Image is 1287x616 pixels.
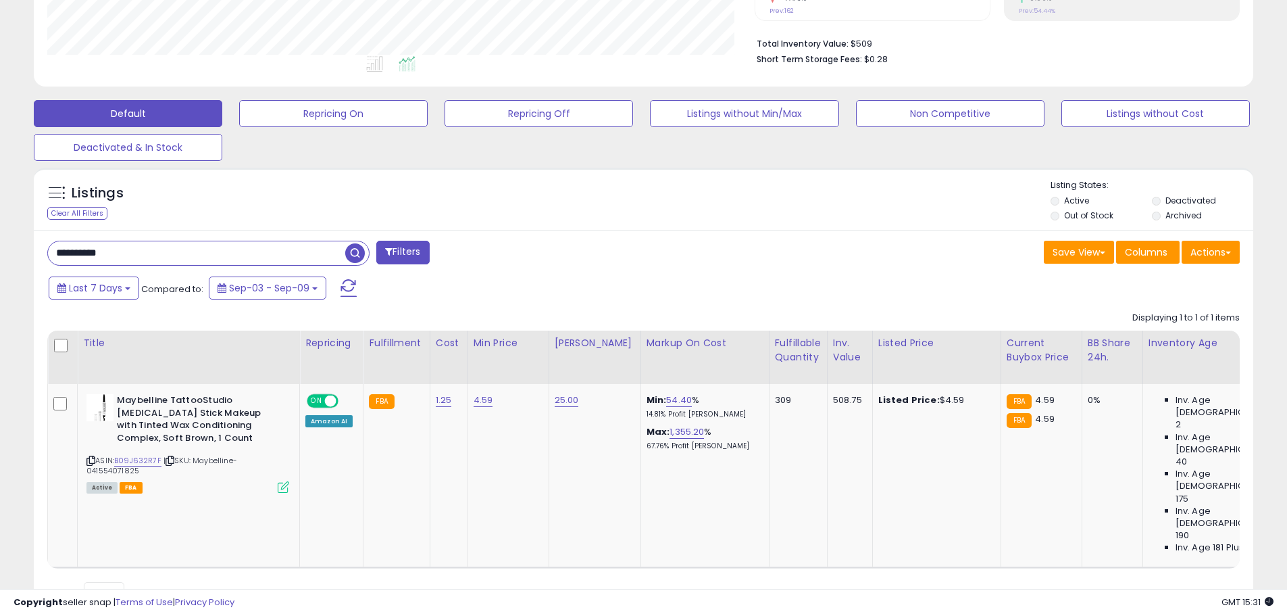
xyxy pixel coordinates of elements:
button: Actions [1182,241,1240,264]
b: Min: [647,394,667,406]
th: The percentage added to the cost of goods (COGS) that forms the calculator for Min & Max prices. [640,331,769,384]
label: Out of Stock [1064,210,1113,221]
button: Filters [376,241,429,264]
div: Listed Price [878,336,995,350]
a: Terms of Use [116,596,173,609]
strong: Copyright [14,596,63,609]
button: Last 7 Days [49,277,139,300]
span: 40 [1176,456,1187,468]
a: 54.40 [666,394,692,407]
div: % [647,426,759,451]
button: Sep-03 - Sep-09 [209,277,326,300]
div: ASIN: [86,394,289,492]
p: Listing States: [1051,179,1253,192]
label: Active [1064,195,1089,206]
div: BB Share 24h. [1088,336,1137,364]
span: Compared to: [141,283,203,295]
div: Repricing [305,336,357,350]
div: Markup on Cost [647,336,763,350]
h5: Listings [72,184,124,203]
div: [PERSON_NAME] [555,336,635,350]
span: Sep-03 - Sep-09 [229,281,309,295]
label: Archived [1165,210,1202,221]
div: % [647,394,759,419]
span: Last 7 Days [69,281,122,295]
div: $4.59 [878,394,990,406]
p: 67.76% Profit [PERSON_NAME] [647,442,759,451]
div: Min Price [474,336,543,350]
span: Show: entries [57,586,155,599]
span: 2 [1176,419,1181,431]
a: B09J632R7F [114,455,161,467]
div: 0% [1088,394,1132,406]
div: 309 [775,394,817,406]
button: Columns [1116,241,1180,264]
span: OFF [336,396,358,407]
div: Fulfillable Quantity [775,336,822,364]
div: 508.75 [833,394,862,406]
b: Total Inventory Value: [757,38,849,49]
a: 25.00 [555,394,579,407]
button: Listings without Cost [1061,100,1250,127]
button: Listings without Min/Max [650,100,838,127]
button: Repricing Off [445,100,633,127]
a: 4.59 [474,394,493,407]
button: Non Competitive [856,100,1044,127]
button: Repricing On [239,100,428,127]
p: 14.81% Profit [PERSON_NAME] [647,410,759,419]
a: Privacy Policy [175,596,234,609]
span: 4.59 [1035,412,1055,425]
a: 1.25 [436,394,452,407]
div: seller snap | | [14,596,234,609]
small: FBA [1007,413,1032,428]
b: Maybelline TattooStudio [MEDICAL_DATA] Stick Makeup with Tinted Wax Conditioning Complex, Soft Br... [117,394,281,448]
div: Inv. value [833,336,867,364]
small: Prev: 54.44% [1019,7,1055,15]
span: 4.59 [1035,394,1055,406]
small: FBA [369,394,394,409]
span: Columns [1125,245,1167,259]
li: $509 [757,34,1230,51]
span: 190 [1176,529,1189,542]
b: Short Term Storage Fees: [757,53,862,65]
span: 2025-09-17 15:31 GMT [1221,596,1273,609]
div: Displaying 1 to 1 of 1 items [1132,312,1240,325]
span: FBA [120,482,143,494]
div: Cost [436,336,462,350]
div: Title [83,336,294,350]
a: 1,355.20 [670,425,704,439]
div: Amazon AI [305,415,353,427]
small: FBA [1007,394,1032,409]
b: Max: [647,425,670,438]
button: Deactivated & In Stock [34,134,222,161]
span: Inv. Age 181 Plus: [1176,542,1246,554]
img: 316qXTICFSL._SL40_.jpg [86,394,113,421]
b: Listed Price: [878,394,940,406]
button: Save View [1044,241,1114,264]
small: Prev: 162 [769,7,794,15]
button: Default [34,100,222,127]
span: 175 [1176,493,1188,505]
div: Current Buybox Price [1007,336,1076,364]
div: Fulfillment [369,336,424,350]
span: All listings currently available for purchase on Amazon [86,482,118,494]
div: Clear All Filters [47,207,107,220]
span: $0.28 [864,53,888,66]
span: | SKU: Maybelline-041554071825 [86,455,237,475]
span: ON [308,396,325,407]
label: Deactivated [1165,195,1216,206]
